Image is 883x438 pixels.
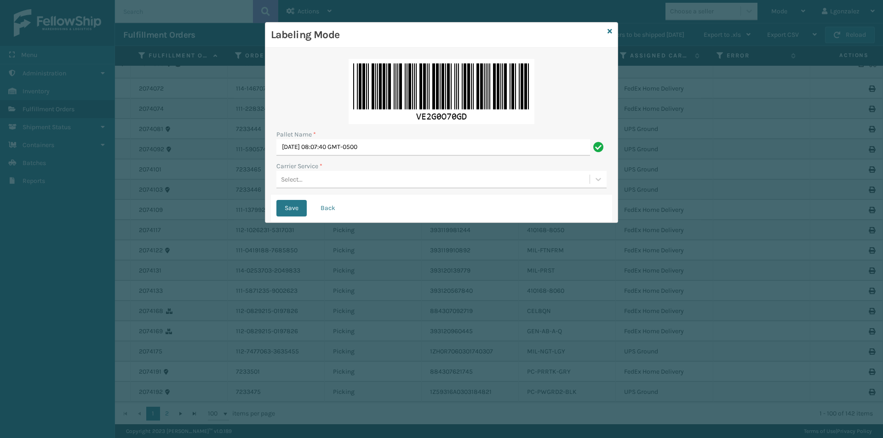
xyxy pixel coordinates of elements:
[276,130,316,139] label: Pallet Name
[312,200,344,216] button: Back
[276,200,307,216] button: Save
[276,161,322,171] label: Carrier Service
[271,28,604,42] h3: Labeling Mode
[349,59,534,124] img: qkPD2wAAAAZJREFUAwBKCy6fJSm7LwAAAABJRU5ErkJggg==
[281,175,303,184] div: Select...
